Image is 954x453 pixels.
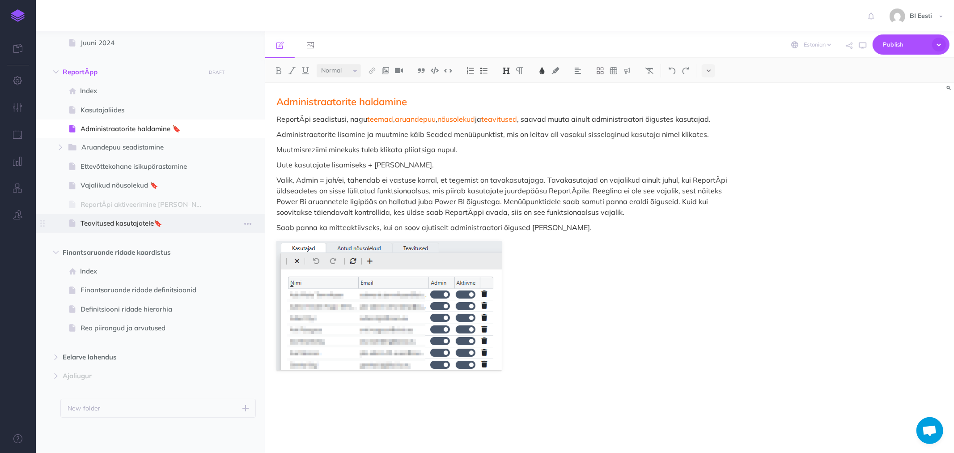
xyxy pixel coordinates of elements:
[916,417,943,444] div: Avatud vestlus
[276,129,736,140] p: Administraatorite lisamine ja muutmine käib Seaded menüüpunktist, mis on leitav all vasakul sisse...
[63,352,200,363] span: Eelarve lahendus
[623,67,631,74] img: Callout dropdown menu button
[80,266,211,277] span: Index
[81,142,198,154] span: Aruandepuu seadistamine
[516,67,524,74] img: Paragraph button
[395,115,436,124] a: aruandepuu
[431,67,439,74] img: Code block button
[301,67,310,74] img: Underline button
[481,115,517,124] a: teavitused
[682,67,690,74] img: Redo
[63,371,200,381] span: Ajaliugur
[63,67,200,77] span: ReportÄpp
[444,67,452,74] img: Inline code button
[288,67,296,74] img: Italic button
[367,115,393,124] a: teemad
[873,34,950,55] button: Publish
[905,12,937,20] span: BI Eesti
[276,222,736,233] p: Saab panna ka mitteaktiivseks, kui on soov ajutiselt administraatori õigused [PERSON_NAME].
[276,95,407,108] span: Administraatorite haldamine
[206,67,228,77] button: DRAFT
[81,304,211,315] span: Definitsiooni ridade hierarhia
[610,67,618,74] img: Create table button
[63,247,200,258] span: Finantsaruande ridade kaardistus
[382,67,390,74] img: Add image button
[80,85,211,96] span: Index
[68,403,101,413] p: New folder
[466,67,475,74] img: Ordered list button
[81,323,211,333] span: Rea piirangud ja arvutused
[275,67,283,74] img: Bold button
[502,67,510,74] img: Headings dropdown button
[81,285,211,295] span: Finantsaruande ridade definitsioonid
[480,67,488,74] img: Unordered list button
[417,67,425,74] img: Blockquote button
[81,105,211,115] span: Kasutajaliides
[574,67,582,74] img: Alignment dropdown menu button
[276,159,736,170] p: Uute kasutajate lisamiseks + [PERSON_NAME].
[276,114,736,124] p: ReportÄpi seadistusi, nagu , , ja , saavad muuta ainult administraatori õigustes kasutajad.
[60,399,256,418] button: New folder
[437,115,475,124] a: nõusolekud
[538,67,546,74] img: Text color button
[81,218,211,229] span: Teavitused kasutajatele🔖
[276,175,736,218] p: Valik, Admin = jah/ei, tähendab ei vastuse korral, et tegemist on tavakasutajaga. Tavakasutajad o...
[276,144,736,155] p: Muutmisreziimi minekuks tuleb klikata pliiatsiga nupul.
[81,124,211,134] span: Administraatorite haldamine 🔖
[551,67,560,74] img: Text background color button
[11,9,25,22] img: logo-mark.svg
[81,199,211,210] span: ReportÄpi aktiveerimine [PERSON_NAME] kinnitus
[890,9,905,24] img: 9862dc5e82047a4d9ba6d08c04ce6da6.jpg
[368,67,376,74] img: Link button
[81,38,211,48] span: Juuni 2024
[668,67,676,74] img: Undo
[81,161,211,172] span: Ettevõttekohane isikupärastamine
[81,180,211,191] span: Vajalikud nõusolekud 🔖
[276,241,502,370] img: EHvToAff4Lr4WGpumsIW.png
[645,67,653,74] img: Clear styles button
[883,38,928,51] span: Publish
[395,67,403,74] img: Add video button
[209,69,225,75] small: DRAFT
